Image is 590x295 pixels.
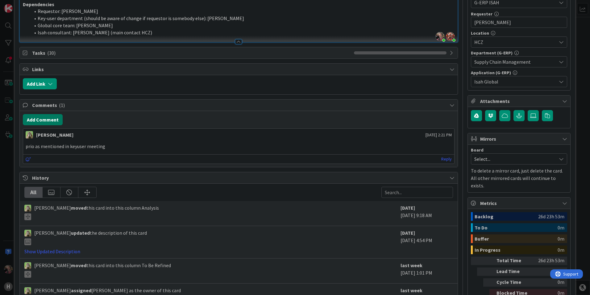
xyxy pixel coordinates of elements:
li: Requestor: [PERSON_NAME] [30,8,455,15]
b: moved [71,205,86,211]
div: Application (G-ERP) [471,71,567,75]
div: 0m [558,234,564,243]
img: TT [24,262,31,269]
div: 26d 23h 53m [538,212,564,221]
span: Tasks [32,49,351,57]
a: Show Updated Description [24,248,80,254]
div: 26d 23h 53m [533,257,564,265]
a: Reply [441,155,452,163]
span: Supply Chain Management [474,58,556,66]
li: Global core team: [PERSON_NAME] [30,22,455,29]
input: Search... [381,187,453,198]
b: last week [401,287,422,293]
b: assigned [71,287,91,293]
span: [DATE] 2:21 PM [426,132,452,138]
div: Total Time [497,257,530,265]
div: [DATE] 1:01 PM [401,262,453,280]
img: mUQgmzPMbl307rknRjqrXhhrfDoDWjCu.png [436,32,444,41]
b: updated [71,230,90,236]
span: Select... [474,155,553,163]
div: [DATE] 4:54 PM [401,229,453,255]
img: TT [24,287,31,294]
div: Department (G-ERP) [471,51,567,55]
button: Add Comment [23,114,63,125]
div: To Do [475,223,558,232]
li: Isah consultant: [PERSON_NAME] (main contact HCZ) [30,29,455,36]
span: Support [13,1,28,8]
span: Metrics [480,199,559,207]
div: Location [471,31,567,35]
span: History [32,174,447,182]
span: Comments [32,101,447,109]
div: 0m [533,278,564,287]
span: [PERSON_NAME] this card into this column To Be Refined [34,262,171,278]
span: Links [32,66,447,73]
div: 0m [558,246,564,254]
img: TT [26,131,33,139]
span: Mirrors [480,135,559,143]
img: TT [24,230,31,237]
span: [PERSON_NAME] this card into this column Analysis [34,204,159,220]
strong: Dependencies [23,1,54,7]
label: Requester [471,11,492,17]
div: Buffer [475,234,558,243]
span: ( 1 ) [59,102,65,108]
div: 0m [558,223,564,232]
button: Add Link [23,78,57,89]
div: Backlog [475,212,538,221]
div: 0m [533,267,564,276]
b: last week [401,262,422,268]
span: [PERSON_NAME] the description of this card [34,229,147,245]
span: Attachments [480,97,559,105]
b: moved [71,262,86,268]
div: Lead Time [497,267,530,276]
span: Board [471,148,484,152]
div: [DATE] 9:18 AM [401,204,453,223]
div: Cycle Time [497,278,530,287]
p: prio as mentioned in keyuser meeting [26,143,452,150]
span: ( 30 ) [47,50,56,56]
img: TT [24,205,31,212]
img: qhSiAgzwFq7RpNB94T3Wy8pZew4pf0Zn.png [446,32,455,41]
p: To delete a mirror card, just delete the card. All other mirrored cards will continue to exists. [471,167,567,189]
b: [DATE] [401,230,415,236]
span: HCZ [474,38,556,46]
li: Key-user department (should be aware of change if requestor is somebody else): [PERSON_NAME] [30,15,455,22]
b: [DATE] [401,205,415,211]
div: All [25,187,43,198]
div: In Progress [475,246,558,254]
div: [PERSON_NAME] [36,131,73,139]
span: Isah Global [474,78,556,85]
